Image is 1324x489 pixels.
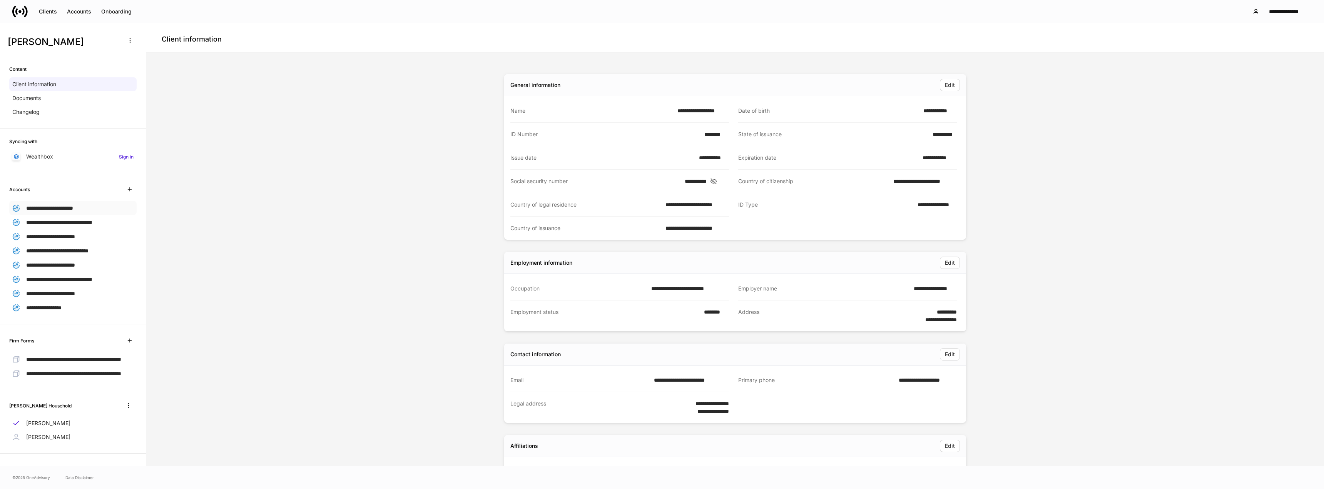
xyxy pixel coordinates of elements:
[510,130,700,138] div: ID Number
[510,308,699,324] div: Employment status
[9,337,34,344] h6: Firm Forms
[945,82,955,88] div: Edit
[510,376,649,384] div: Email
[510,201,661,209] div: Country of legal residence
[101,9,132,14] div: Onboarding
[510,107,673,115] div: Name
[12,80,56,88] p: Client information
[940,440,960,452] button: Edit
[12,108,40,116] p: Changelog
[9,138,37,145] h6: Syncing with
[510,259,572,267] div: Employment information
[9,77,137,91] a: Client information
[945,443,955,449] div: Edit
[26,419,70,427] p: [PERSON_NAME]
[96,5,137,18] button: Onboarding
[62,5,96,18] button: Accounts
[940,79,960,91] button: Edit
[738,201,913,209] div: ID Type
[510,224,661,232] div: Country of issuance
[9,91,137,105] a: Documents
[12,474,50,481] span: © 2025 OneAdvisory
[510,442,538,450] div: Affiliations
[9,65,27,73] h6: Content
[9,186,30,193] h6: Accounts
[738,107,919,115] div: Date of birth
[940,348,960,360] button: Edit
[67,9,91,14] div: Accounts
[510,177,680,185] div: Social security number
[9,430,137,444] a: [PERSON_NAME]
[34,5,62,18] button: Clients
[9,416,137,430] a: [PERSON_NAME]
[945,352,955,357] div: Edit
[8,36,119,48] h3: [PERSON_NAME]
[162,35,222,44] h4: Client information
[510,285,647,292] div: Occupation
[119,153,134,160] h6: Sign in
[738,130,928,138] div: State of issuance
[12,94,41,102] p: Documents
[510,81,560,89] div: General information
[738,154,918,162] div: Expiration date
[510,154,694,162] div: Issue date
[738,376,894,384] div: Primary phone
[39,9,57,14] div: Clients
[738,177,889,185] div: Country of citizenship
[738,308,910,324] div: Address
[738,285,909,292] div: Employer name
[26,433,70,441] p: [PERSON_NAME]
[9,402,72,409] h6: [PERSON_NAME] Household
[9,150,137,164] a: WealthboxSign in
[65,474,94,481] a: Data Disclaimer
[9,105,137,119] a: Changelog
[26,153,53,160] p: Wealthbox
[945,260,955,265] div: Edit
[510,350,561,358] div: Contact information
[940,257,960,269] button: Edit
[510,400,677,415] div: Legal address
